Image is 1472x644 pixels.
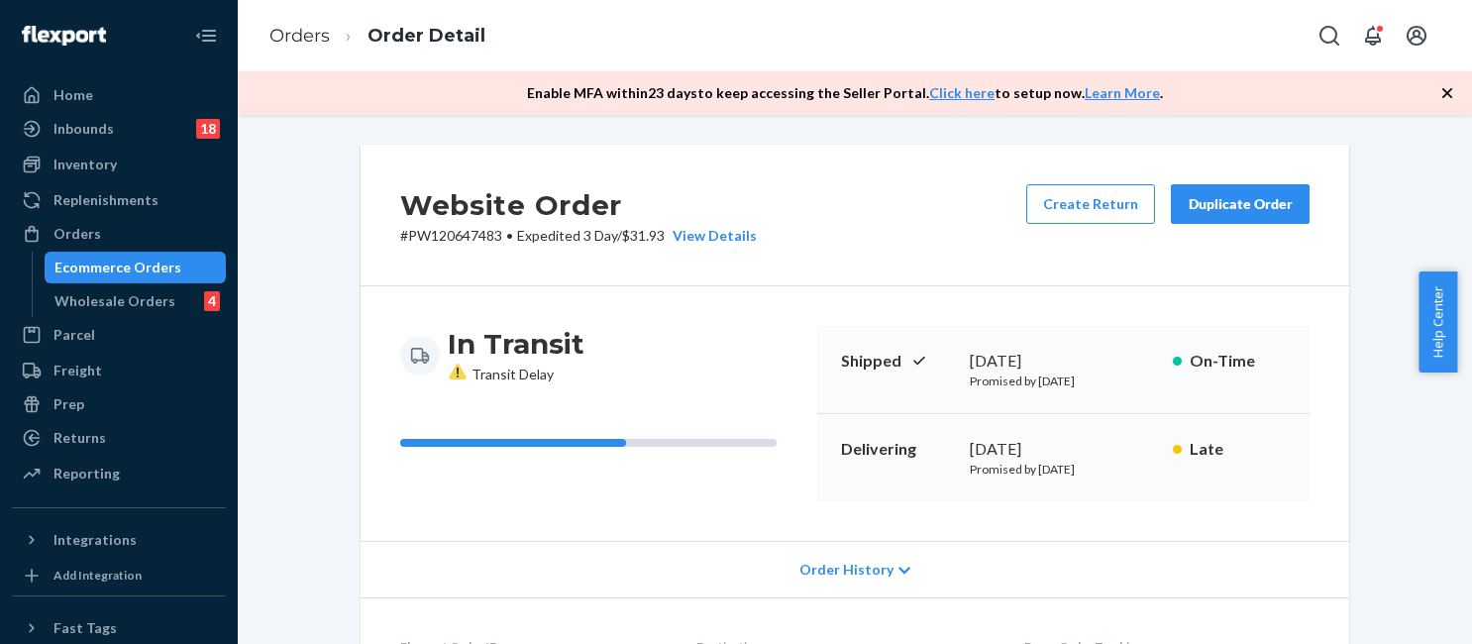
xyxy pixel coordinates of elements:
div: Replenishments [53,190,158,210]
button: Close Navigation [186,16,226,55]
a: Add Integration [12,564,226,588]
span: Expedited 3 Day [517,227,617,244]
div: Wholesale Orders [54,291,175,311]
div: Reporting [53,464,120,483]
span: • [506,227,513,244]
div: Integrations [53,530,137,550]
p: Shipped [841,350,954,373]
a: Inventory [12,149,226,180]
p: Late [1190,438,1286,461]
div: Prep [53,394,84,414]
span: Transit Delay [448,366,554,382]
button: Open Search Box [1310,16,1349,55]
div: [DATE] [970,438,1157,461]
a: Wholesale Orders4 [45,285,227,317]
div: Add Integration [53,567,142,584]
div: Returns [53,428,106,448]
div: Duplicate Order [1188,194,1293,214]
a: Click here [929,84,995,101]
button: Fast Tags [12,612,226,644]
h2: Website Order [400,184,757,226]
iframe: Opens a widget where you can chat to one of our agents [1346,585,1452,634]
button: View Details [665,226,757,246]
button: Help Center [1419,271,1457,373]
a: Parcel [12,319,226,351]
div: Parcel [53,325,95,345]
a: Ecommerce Orders [45,252,227,283]
a: Prep [12,388,226,420]
p: # PW120647483 / $31.93 [400,226,757,246]
a: Inbounds18 [12,113,226,145]
h3: In Transit [448,326,584,362]
img: Flexport logo [22,26,106,46]
div: Inbounds [53,119,114,139]
span: Order History [799,560,894,580]
p: Promised by [DATE] [970,461,1157,478]
p: Promised by [DATE] [970,373,1157,389]
div: [DATE] [970,350,1157,373]
a: Order Detail [368,25,485,47]
div: Orders [53,224,101,244]
a: Reporting [12,458,226,489]
a: Learn More [1085,84,1160,101]
div: Freight [53,361,102,380]
ol: breadcrumbs [254,7,501,65]
div: Ecommerce Orders [54,258,181,277]
div: 4 [204,291,220,311]
button: Open notifications [1353,16,1393,55]
a: Orders [269,25,330,47]
p: Delivering [841,438,954,461]
div: Inventory [53,155,117,174]
div: Home [53,85,93,105]
p: Enable MFA within 23 days to keep accessing the Seller Portal. to setup now. . [527,83,1163,103]
div: Fast Tags [53,618,117,638]
a: Freight [12,355,226,386]
p: On-Time [1190,350,1286,373]
button: Integrations [12,524,226,556]
a: Returns [12,422,226,454]
a: Orders [12,218,226,250]
div: 18 [196,119,220,139]
button: Duplicate Order [1171,184,1310,224]
button: Create Return [1026,184,1155,224]
a: Home [12,79,226,111]
a: Replenishments [12,184,226,216]
button: Open account menu [1397,16,1436,55]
